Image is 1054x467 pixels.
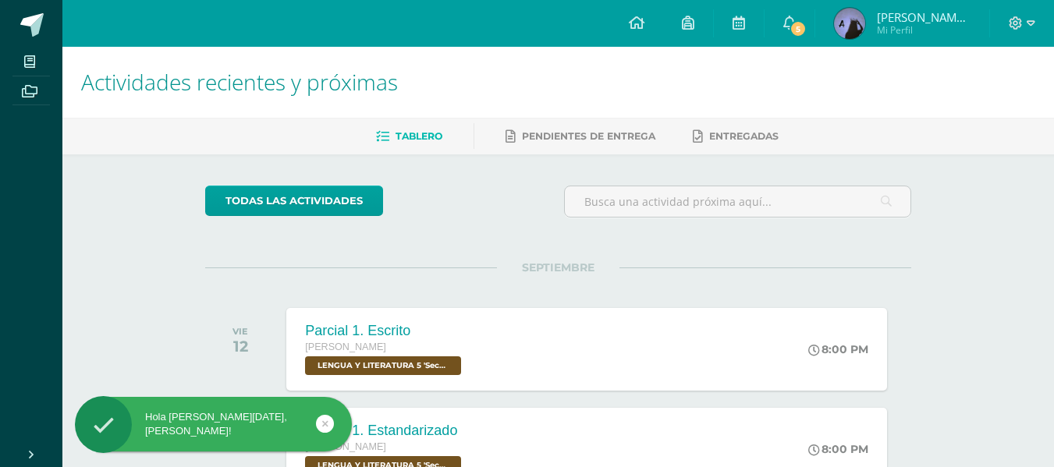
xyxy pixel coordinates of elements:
[834,8,865,39] img: 1095dd9e86c34dc9bc13546696431850.png
[305,423,465,439] div: Parcial 1. Estandarizado
[376,124,442,149] a: Tablero
[81,67,398,97] span: Actividades recientes y próximas
[808,342,868,356] div: 8:00 PM
[396,130,442,142] span: Tablero
[75,410,352,438] div: Hola [PERSON_NAME][DATE], [PERSON_NAME]!
[305,323,465,339] div: Parcial 1. Escrito
[232,337,248,356] div: 12
[305,356,461,375] span: LENGUA Y LITERATURA 5 'Sección A'
[790,20,807,37] span: 5
[497,260,619,274] span: SEPTIEMBRE
[522,130,655,142] span: Pendientes de entrega
[877,9,971,25] span: [PERSON_NAME][DATE]
[709,130,779,142] span: Entregadas
[808,442,868,456] div: 8:00 PM
[232,326,248,337] div: VIE
[205,186,383,216] a: todas las Actividades
[877,23,971,37] span: Mi Perfil
[693,124,779,149] a: Entregadas
[506,124,655,149] a: Pendientes de entrega
[565,186,910,217] input: Busca una actividad próxima aquí...
[305,341,386,352] span: [PERSON_NAME]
